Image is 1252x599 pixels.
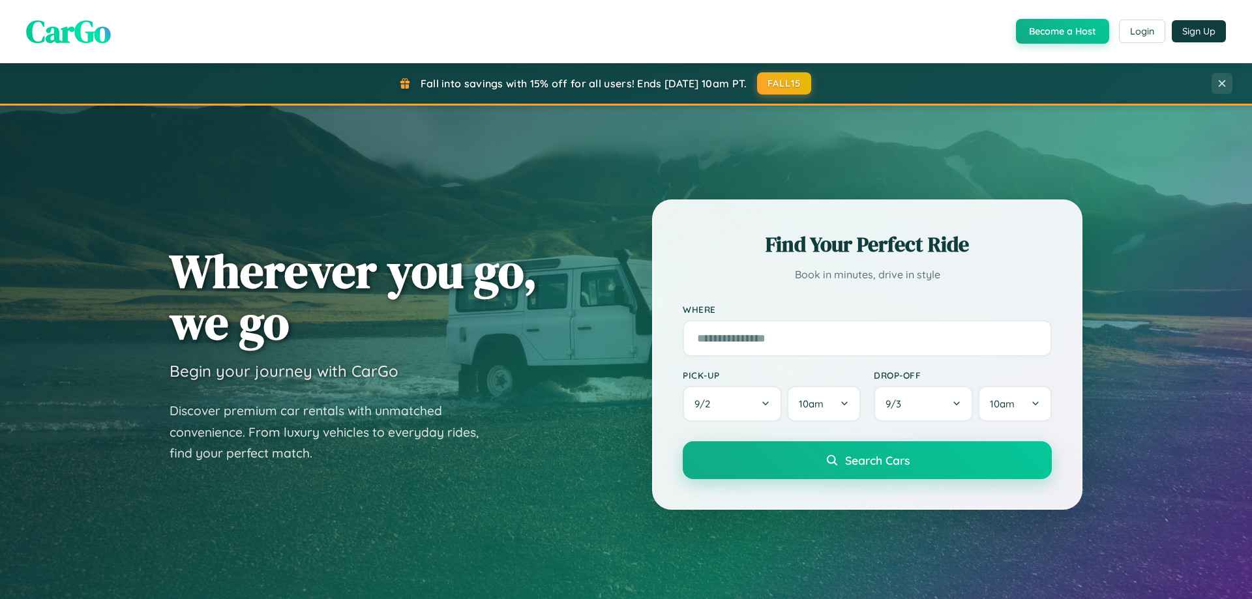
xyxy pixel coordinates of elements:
[683,441,1052,479] button: Search Cars
[170,361,398,381] h3: Begin your journey with CarGo
[1016,19,1109,44] button: Become a Host
[683,265,1052,284] p: Book in minutes, drive in style
[170,245,537,348] h1: Wherever you go, we go
[757,72,812,95] button: FALL15
[683,370,861,381] label: Pick-up
[874,370,1052,381] label: Drop-off
[683,386,782,422] button: 9/2
[845,453,910,467] span: Search Cars
[886,398,908,410] span: 9 / 3
[170,400,496,464] p: Discover premium car rentals with unmatched convenience. From luxury vehicles to everyday rides, ...
[421,77,747,90] span: Fall into savings with 15% off for all users! Ends [DATE] 10am PT.
[1119,20,1165,43] button: Login
[990,398,1015,410] span: 10am
[694,398,717,410] span: 9 / 2
[799,398,824,410] span: 10am
[874,386,973,422] button: 9/3
[683,304,1052,315] label: Where
[683,230,1052,259] h2: Find Your Perfect Ride
[1172,20,1226,42] button: Sign Up
[26,10,111,53] span: CarGo
[787,386,861,422] button: 10am
[978,386,1052,422] button: 10am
